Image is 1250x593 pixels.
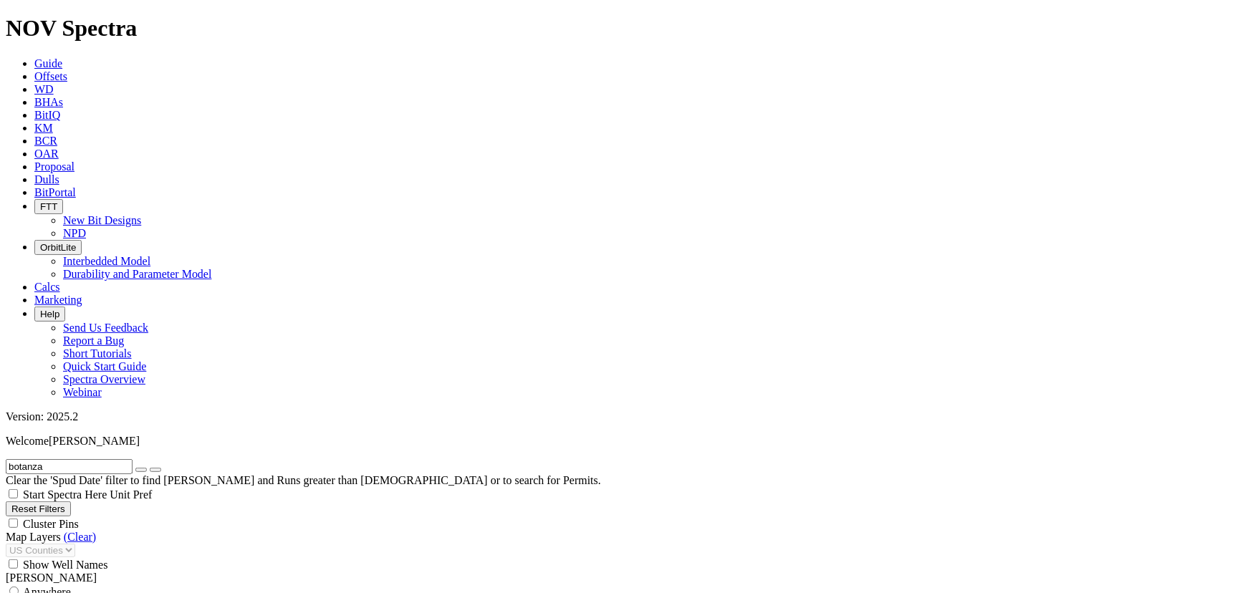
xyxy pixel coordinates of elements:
[34,122,53,134] a: KM
[49,435,140,447] span: [PERSON_NAME]
[34,70,67,82] a: Offsets
[63,255,150,267] a: Interbedded Model
[34,307,65,322] button: Help
[34,96,63,108] a: BHAs
[34,281,60,293] a: Calcs
[23,518,79,530] span: Cluster Pins
[34,240,82,255] button: OrbitLite
[63,347,132,360] a: Short Tutorials
[40,242,76,253] span: OrbitLite
[34,83,54,95] a: WD
[9,489,18,498] input: Start Spectra Here
[6,531,61,543] span: Map Layers
[63,322,148,334] a: Send Us Feedback
[6,474,601,486] span: Clear the 'Spud Date' filter to find [PERSON_NAME] and Runs greater than [DEMOGRAPHIC_DATA] or to...
[34,186,76,198] a: BitPortal
[34,57,62,69] a: Guide
[6,15,1244,42] h1: NOV Spectra
[34,199,63,214] button: FTT
[34,109,60,121] a: BitIQ
[6,435,1244,448] p: Welcome
[63,360,146,372] a: Quick Start Guide
[40,309,59,319] span: Help
[64,531,96,543] a: (Clear)
[6,501,71,516] button: Reset Filters
[63,214,141,226] a: New Bit Designs
[110,488,152,501] span: Unit Pref
[23,488,107,501] span: Start Spectra Here
[34,173,59,185] a: Dulls
[23,559,107,571] span: Show Well Names
[34,148,59,160] a: OAR
[34,160,74,173] a: Proposal
[34,135,57,147] a: BCR
[6,572,1244,584] div: [PERSON_NAME]
[63,227,86,239] a: NPD
[34,294,82,306] a: Marketing
[63,386,102,398] a: Webinar
[40,201,57,212] span: FTT
[6,410,1244,423] div: Version: 2025.2
[63,373,145,385] a: Spectra Overview
[63,268,212,280] a: Durability and Parameter Model
[6,459,133,474] input: Search
[63,334,124,347] a: Report a Bug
